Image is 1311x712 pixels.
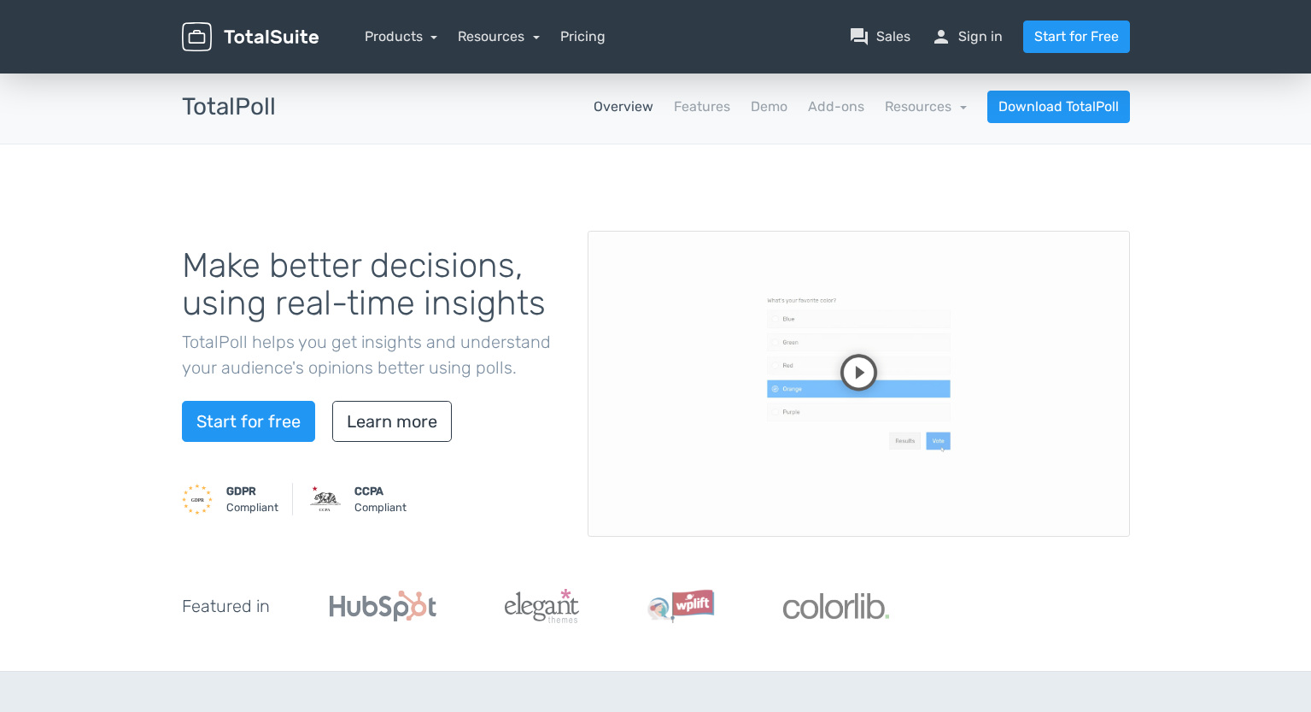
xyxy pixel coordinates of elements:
[310,484,341,515] img: CCPA
[226,485,256,497] strong: GDPR
[560,26,606,47] a: Pricing
[226,483,278,515] small: Compliant
[987,91,1130,123] a: Download TotalPoll
[849,26,869,47] span: question_answer
[808,97,864,117] a: Add-ons
[751,97,787,117] a: Demo
[182,22,319,52] img: TotalSuite for WordPress
[458,28,540,44] a: Resources
[330,591,436,621] img: Hubspot
[594,97,653,117] a: Overview
[931,26,1003,47] a: personSign in
[182,247,562,322] h1: Make better decisions, using real-time insights
[849,26,910,47] a: question_answerSales
[365,28,438,44] a: Products
[182,94,276,121] h3: TotalPoll
[354,485,383,497] strong: CCPA
[885,98,967,115] a: Resources
[505,589,579,623] img: ElegantThemes
[182,597,270,615] h5: Featured in
[931,26,951,47] span: person
[182,329,562,380] p: TotalPoll helps you get insights and understand your audience's opinions better using polls.
[182,484,213,515] img: GDPR
[783,593,889,619] img: Colorlib
[1023,21,1130,53] a: Start for Free
[674,97,730,117] a: Features
[647,589,715,623] img: WPLift
[332,401,452,442] a: Learn more
[182,401,315,442] a: Start for free
[354,483,407,515] small: Compliant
